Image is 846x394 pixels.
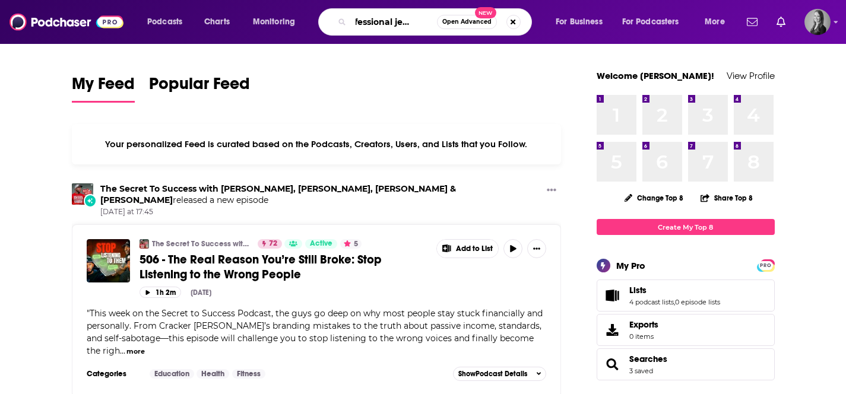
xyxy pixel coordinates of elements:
a: Education [150,369,194,379]
a: Health [197,369,229,379]
a: The Secret To Success with CJ, Karl, Jemal & Eric Thomas [100,183,456,205]
a: Lists [601,287,625,304]
span: For Business [556,14,603,30]
span: " [87,308,543,356]
img: Podchaser - Follow, Share and Rate Podcasts [9,11,123,33]
a: Lists [629,285,720,295]
a: Show notifications dropdown [742,12,762,32]
span: More [705,14,725,30]
a: Fitness [232,369,265,379]
a: Charts [197,12,237,31]
span: My Feed [72,74,135,101]
img: The Secret To Success with CJ, Karl, Jemal & Eric Thomas [72,183,93,205]
span: This week on the Secret to Success Podcast, the guys go deep on why most people stay stuck financ... [87,308,543,356]
a: Searches [629,354,667,364]
button: Show More Button [542,183,561,198]
button: open menu [696,12,740,31]
button: Open AdvancedNew [437,15,497,29]
h3: Categories [87,369,140,379]
a: The Secret To Success with [PERSON_NAME], [PERSON_NAME], [PERSON_NAME] & [PERSON_NAME] [152,239,250,249]
h3: released a new episode [100,183,543,206]
button: open menu [614,12,696,31]
div: My Pro [616,260,645,271]
a: Popular Feed [149,74,250,103]
span: , [674,298,675,306]
a: Show notifications dropdown [772,12,790,32]
span: Searches [597,348,775,380]
span: Exports [629,319,658,330]
span: Charts [204,14,230,30]
a: 0 episode lists [675,298,720,306]
a: View Profile [727,70,775,81]
button: Change Top 8 [617,190,691,205]
button: 5 [340,239,362,249]
span: Lists [597,279,775,312]
span: New [475,7,496,18]
span: Show Podcast Details [458,370,527,378]
span: Open Advanced [442,19,492,25]
span: Add to List [456,244,493,253]
button: Show profile menu [804,9,831,35]
span: Podcasts [147,14,182,30]
div: Search podcasts, credits, & more... [329,8,543,36]
a: Welcome [PERSON_NAME]! [597,70,714,81]
button: more [126,347,145,357]
span: ... [120,345,125,356]
a: 3 saved [629,367,653,375]
span: Exports [601,322,625,338]
button: Show More Button [527,239,546,258]
button: ShowPodcast Details [453,367,547,381]
a: My Feed [72,74,135,103]
span: For Podcasters [622,14,679,30]
img: User Profile [804,9,831,35]
span: 72 [269,238,277,250]
span: Popular Feed [149,74,250,101]
button: Share Top 8 [700,186,753,209]
button: 1h 2m [140,287,181,298]
span: 506 - The Real Reason You’re Still Broke: Stop Listening to the Wrong People [140,252,382,282]
div: New Episode [84,194,97,207]
button: open menu [547,12,617,31]
a: 4 podcast lists [629,298,674,306]
a: Active [305,239,337,249]
span: Logged in as katieTBG [804,9,831,35]
img: 506 - The Real Reason You’re Still Broke: Stop Listening to the Wrong People [87,239,130,282]
div: Your personalized Feed is curated based on the Podcasts, Creators, Users, and Lists that you Follow. [72,124,562,164]
a: 506 - The Real Reason You’re Still Broke: Stop Listening to the Wrong People [140,252,428,282]
button: open menu [245,12,310,31]
a: Exports [597,314,775,346]
button: Show More Button [437,240,499,258]
a: Create My Top 8 [597,219,775,235]
input: Search podcasts, credits, & more... [351,12,437,31]
span: Monitoring [253,14,295,30]
a: PRO [759,260,773,269]
span: Lists [629,285,647,295]
span: [DATE] at 17:45 [100,207,543,217]
img: The Secret To Success with CJ, Karl, Jemal & Eric Thomas [140,239,149,249]
a: Searches [601,356,625,373]
span: 0 items [629,332,658,341]
a: 72 [258,239,282,249]
span: Active [310,238,332,250]
button: open menu [139,12,198,31]
div: [DATE] [191,288,211,297]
